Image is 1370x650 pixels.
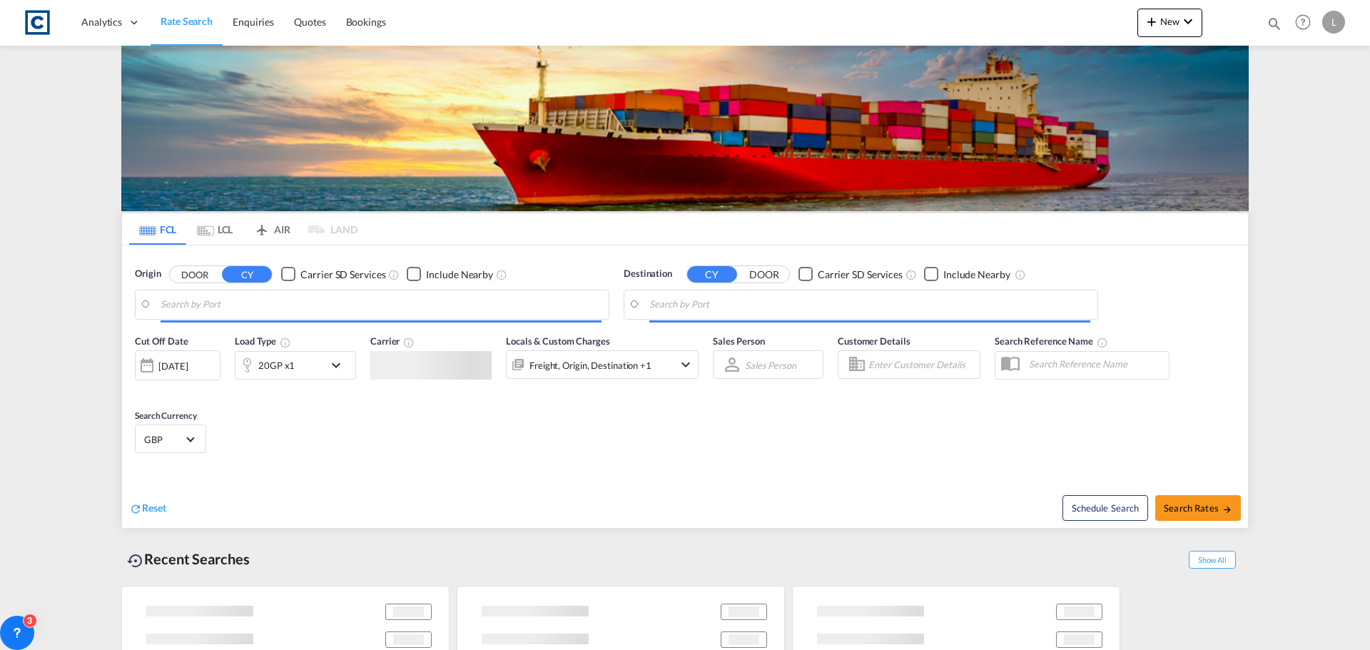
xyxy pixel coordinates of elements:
[258,355,295,375] div: 20GP x1
[21,6,54,39] img: 1fdb9190129311efbfaf67cbb4249bed.jpeg
[649,294,1090,315] input: Search by Port
[426,268,493,282] div: Include Nearby
[506,350,699,379] div: Freight Origin Destination Factory Stuffingicon-chevron-down
[529,355,651,375] div: Freight Origin Destination Factory Stuffing
[143,429,198,450] md-select: Select Currency: £ GBPUnited Kingdom Pound
[1189,551,1236,569] span: Show All
[135,267,161,281] span: Origin
[868,354,975,375] input: Enter Customer Details
[739,266,789,283] button: DOOR
[281,267,385,282] md-checkbox: Checkbox No Ink
[161,15,213,27] span: Rate Search
[1267,16,1282,37] div: icon-magnify
[1015,269,1026,280] md-icon: Unchecked: Ignores neighbouring ports when fetching rates.Checked : Includes neighbouring ports w...
[135,350,220,380] div: [DATE]
[1322,11,1345,34] div: L
[235,351,356,380] div: 20GP x1icon-chevron-down
[1291,10,1315,34] span: Help
[135,379,146,398] md-datepicker: Select
[1179,13,1197,30] md-icon: icon-chevron-down
[170,266,220,283] button: DOOR
[1143,13,1160,30] md-icon: icon-plus 400-fg
[186,213,243,245] md-tab-item: LCL
[328,357,352,374] md-icon: icon-chevron-down
[127,552,144,569] md-icon: icon-backup-restore
[677,356,694,373] md-icon: icon-chevron-down
[1291,10,1322,36] div: Help
[144,433,184,446] span: GBP
[300,268,385,282] div: Carrier SD Services
[1097,337,1108,348] md-icon: Your search will be saved by the below given name
[370,335,415,347] span: Carrier
[253,221,270,232] md-icon: icon-airplane
[995,335,1108,347] span: Search Reference Name
[1137,9,1202,37] button: icon-plus 400-fgNewicon-chevron-down
[838,335,910,347] span: Customer Details
[222,266,272,283] button: CY
[403,337,415,348] md-icon: The selected Trucker/Carrierwill be displayed in the rate results If the rates are from another f...
[161,294,602,315] input: Search by Port
[235,335,291,347] span: Load Type
[1267,16,1282,31] md-icon: icon-magnify
[388,269,400,280] md-icon: Unchecked: Search for CY (Container Yard) services for all selected carriers.Checked : Search for...
[496,269,507,280] md-icon: Unchecked: Ignores neighbouring ports when fetching rates.Checked : Includes neighbouring ports w...
[142,502,166,514] span: Reset
[135,335,188,347] span: Cut Off Date
[624,267,672,281] span: Destination
[158,360,188,372] div: [DATE]
[81,15,122,29] span: Analytics
[121,543,255,575] div: Recent Searches
[129,213,186,245] md-tab-item: FCL
[135,410,197,421] span: Search Currency
[1155,495,1241,521] button: Search Ratesicon-arrow-right
[798,267,903,282] md-checkbox: Checkbox No Ink
[924,267,1010,282] md-checkbox: Checkbox No Ink
[129,501,166,517] div: icon-refreshReset
[905,269,917,280] md-icon: Unchecked: Search for CY (Container Yard) services for all selected carriers.Checked : Search for...
[1062,495,1148,521] button: Note: By default Schedule search will only considerorigin ports, destination ports and cut off da...
[1143,16,1197,27] span: New
[121,46,1249,211] img: LCL+%26+FCL+BACKGROUND.png
[294,16,325,28] span: Quotes
[713,335,765,347] span: Sales Person
[1222,504,1232,514] md-icon: icon-arrow-right
[407,267,493,282] md-checkbox: Checkbox No Ink
[129,502,142,515] md-icon: icon-refresh
[122,245,1248,528] div: Origin DOOR CY Checkbox No InkUnchecked: Search for CY (Container Yard) services for all selected...
[243,213,300,245] md-tab-item: AIR
[233,16,274,28] span: Enquiries
[1022,353,1169,375] input: Search Reference Name
[943,268,1010,282] div: Include Nearby
[744,355,798,375] md-select: Sales Person
[506,335,610,347] span: Locals & Custom Charges
[687,266,737,283] button: CY
[129,213,357,245] md-pagination-wrapper: Use the left and right arrow keys to navigate between tabs
[818,268,903,282] div: Carrier SD Services
[346,16,386,28] span: Bookings
[1164,502,1232,514] span: Search Rates
[280,337,291,348] md-icon: icon-information-outline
